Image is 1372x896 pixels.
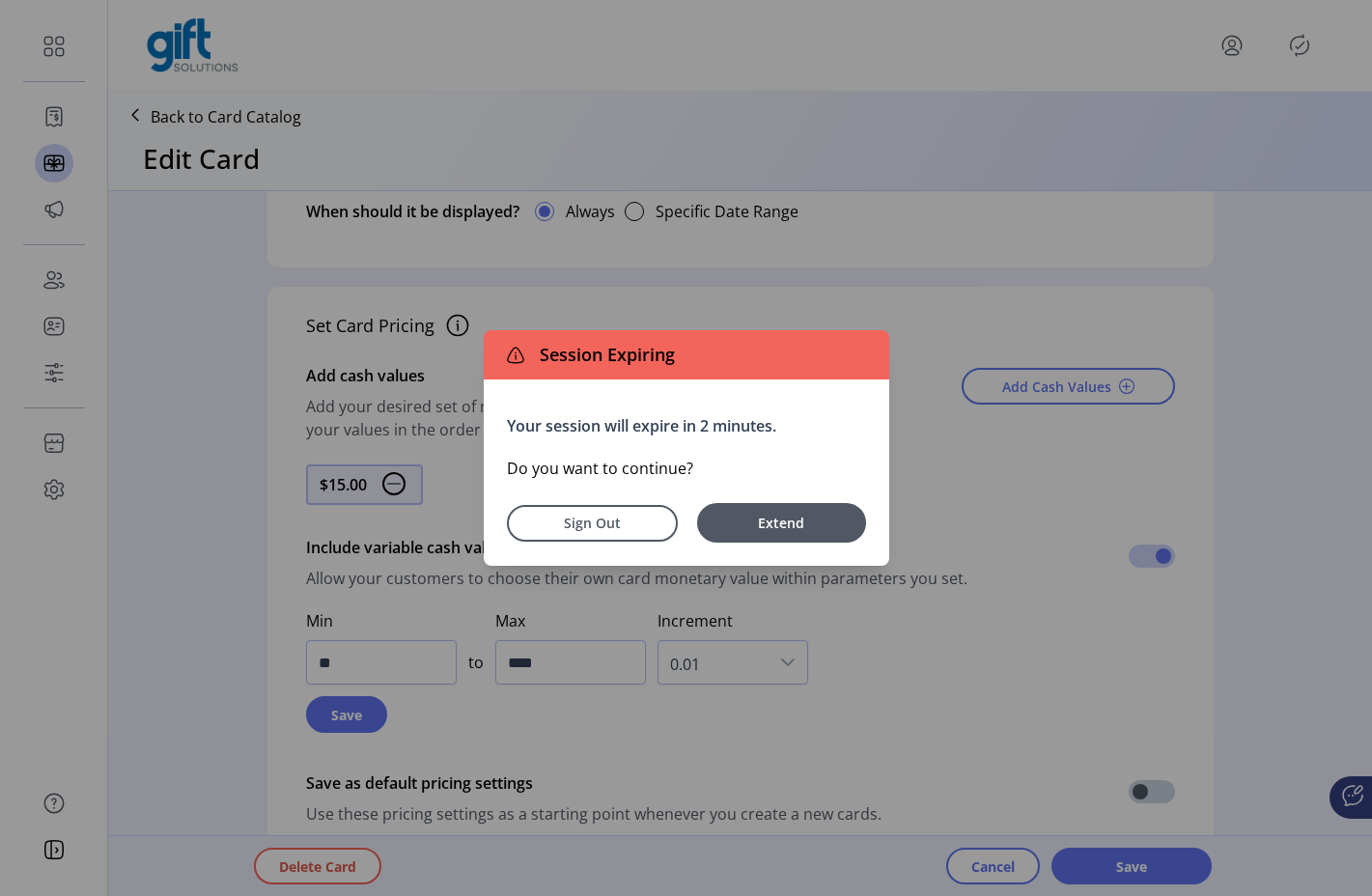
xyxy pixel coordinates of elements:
span: Sign Out [532,513,653,533]
span: Extend [707,513,856,533]
p: Your session will expire in 2 minutes. [507,414,866,437]
span: Session Expiring [532,342,675,368]
button: Extend [697,503,866,543]
button: Sign Out [507,505,678,542]
p: Do you want to continue? [507,457,866,480]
